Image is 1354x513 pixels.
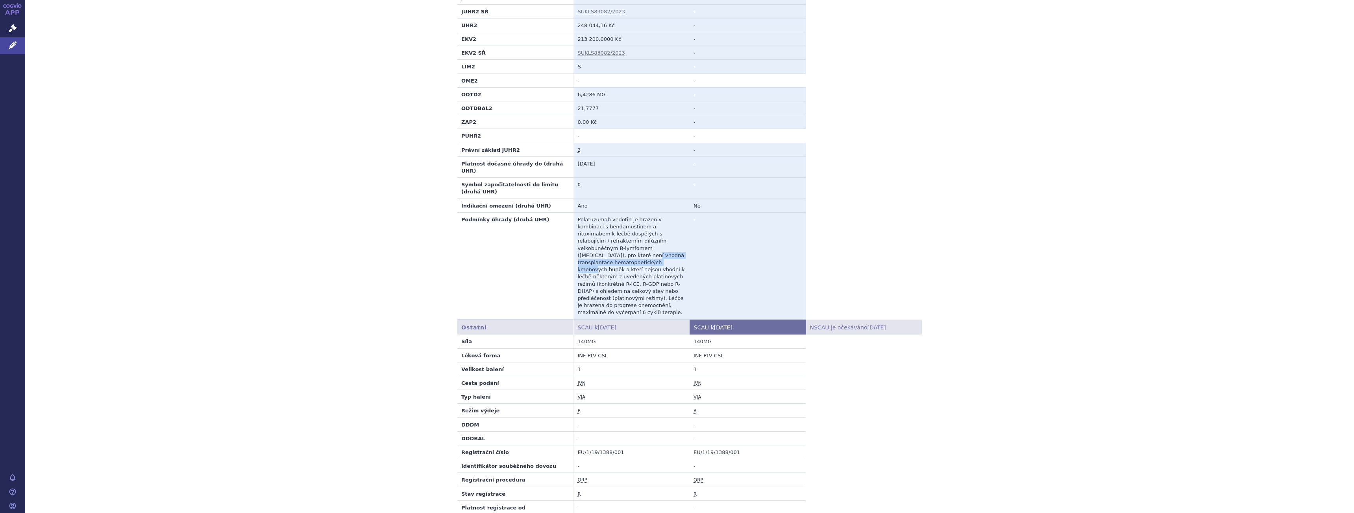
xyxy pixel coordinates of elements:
a: SUKLS83082/2023 [578,50,625,56]
abbr: Injekční lahvička [694,394,701,400]
strong: Symbol započitatelnosti do limitu (druhá UHR) [461,182,558,195]
abbr: Intravenózní podání [694,381,701,386]
td: 1 [573,362,690,376]
span: [DATE] [714,324,732,331]
strong: EKV2 SŘ [461,50,486,56]
td: - [573,129,690,143]
td: 248 044,16 Kč [573,18,690,32]
td: - [690,178,806,199]
td: EU/1/19/1388/001 [690,445,806,459]
td: - [690,212,806,319]
td: - [690,156,806,177]
strong: DDDBAL [461,436,485,441]
td: 1 [690,362,806,376]
strong: UHR2 [461,22,477,28]
td: - [573,431,690,445]
th: SCAU k [573,320,690,335]
abbr: Injekční lahvička [578,394,585,400]
td: - [573,417,690,431]
td: S [573,60,690,74]
strong: Stav registrace [461,491,505,497]
td: - [690,129,806,143]
td: - [690,431,806,445]
strong: OME2 [461,78,478,84]
strong: DDDM [461,422,479,428]
abbr: léčivý přípravek může být vydáván pouze na lékařský předpis [694,408,697,414]
td: - [690,101,806,115]
th: NSCAU je očekáváno [806,320,922,335]
strong: ODTD2 [461,92,481,97]
td: - [690,18,806,32]
abbr: Intravenózní podání [578,381,586,386]
td: Polatuzumab vedotin je hrazen v kombinaci s bendamustinem a rituximabem k léčbě dospělých s relab... [573,212,690,319]
td: EU/1/19/1388/001 [573,445,690,459]
td: - [690,4,806,18]
td: - [690,60,806,74]
td: [DATE] [573,156,690,177]
strong: Indikační omezení (druhá UHR) [461,203,551,209]
td: - [690,143,806,156]
abbr: registrovaný LP [694,491,697,497]
span: [DATE] [867,324,886,331]
strong: Typ balení [461,394,491,400]
abbr: přípravky, které se nevydávají pacientovi v lékárně (LIM: A, D, S, C1, C2, C3) [578,182,581,188]
strong: ODTDBAL2 [461,105,492,111]
abbr: léčivé přípravky pro vzácná onemocnění (orphans) [578,477,587,483]
td: 21,7777 [573,101,690,115]
td: 140MG [690,335,806,348]
td: - [690,46,806,60]
strong: Podmínky úhrady (druhá UHR) [461,217,549,222]
strong: Registrační procedura [461,477,525,483]
strong: Registrační číslo [461,449,509,455]
td: - [690,32,806,46]
a: SUKLS83082/2023 [578,9,625,15]
strong: EKV2 [461,36,476,42]
td: - [690,87,806,101]
strong: PUHR2 [461,133,481,139]
th: Ostatní [457,320,573,335]
td: - [573,74,690,87]
strong: Platnost dočasné úhrady do (druhá UHR) [461,161,563,174]
th: SCAU k [690,320,806,335]
td: - [690,417,806,431]
td: 6,4286 MG [573,87,690,101]
abbr: druhá dočasná úhrada vysoce inovativního léčivého přípravku dle § 39d zákona č. 48/1997 Sb. [578,147,581,153]
td: - [573,459,690,473]
td: INF PLV CSL [690,348,806,362]
strong: Platnost registrace od [461,505,525,511]
strong: Léková forma [461,353,500,359]
td: 0,00 Kč [573,115,690,129]
td: 140MG [573,335,690,348]
td: - [690,74,806,87]
strong: Cesta podání [461,380,499,386]
abbr: léčivý přípravek může být vydáván pouze na lékařský předpis [578,408,581,414]
td: - [690,115,806,129]
strong: Identifikátor souběžného dovozu [461,463,556,469]
span: [DATE] [598,324,616,331]
strong: ZAP2 [461,119,476,125]
strong: JUHR2 SŘ [461,9,488,15]
td: - [690,459,806,473]
strong: Velikost balení [461,366,504,372]
strong: Síla [461,338,472,344]
abbr: léčivé přípravky pro vzácná onemocnění (orphans) [694,477,703,483]
abbr: registrovaný LP [578,491,581,497]
strong: LIM2 [461,64,475,70]
strong: Právní základ JUHR2 [461,147,520,153]
td: Ne [690,199,806,212]
td: INF PLV CSL [573,348,690,362]
strong: Režim výdeje [461,408,499,414]
td: 213 200,0000 Kč [573,32,690,46]
td: Ano [573,199,690,212]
